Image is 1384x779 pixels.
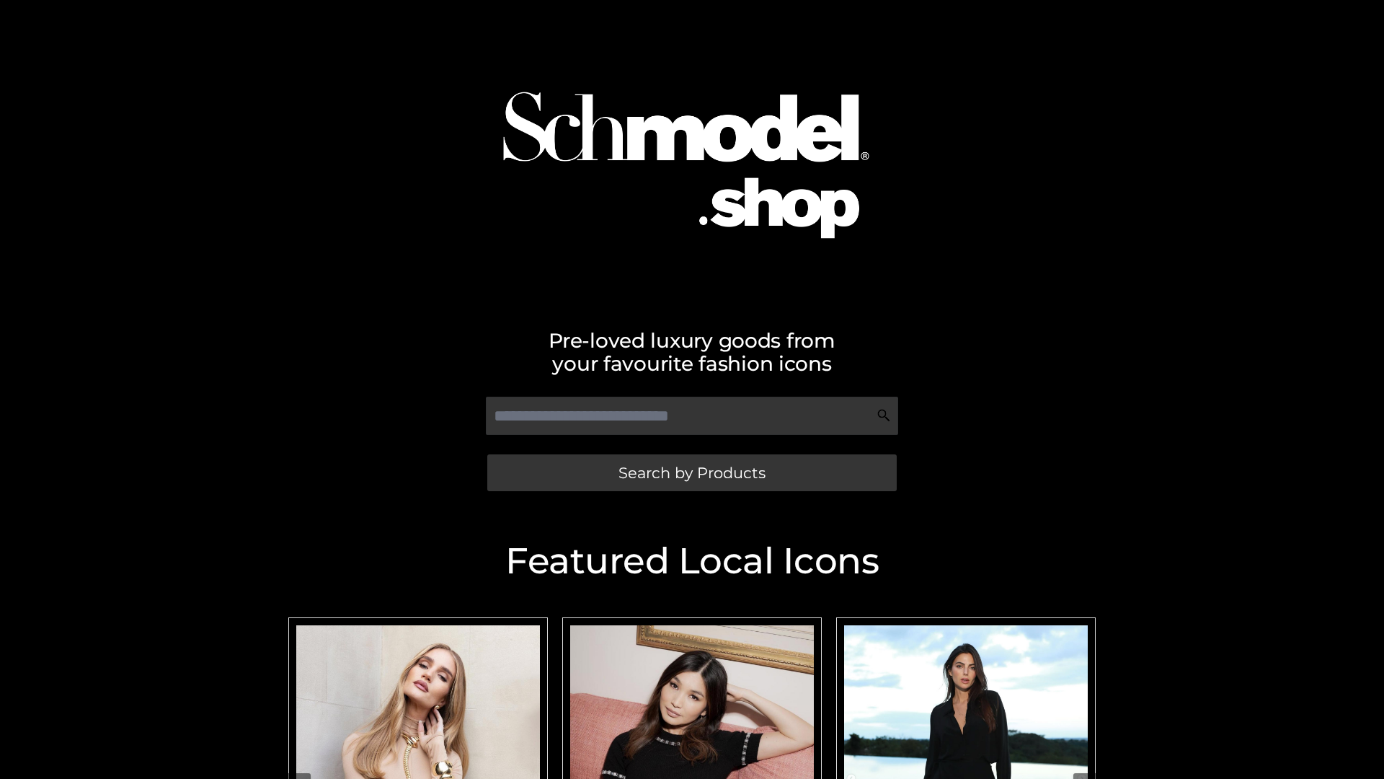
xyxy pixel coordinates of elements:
h2: Pre-loved luxury goods from your favourite fashion icons [281,329,1103,375]
span: Search by Products [618,465,766,480]
a: Search by Products [487,454,897,491]
h2: Featured Local Icons​ [281,543,1103,579]
img: Search Icon [877,408,891,423]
